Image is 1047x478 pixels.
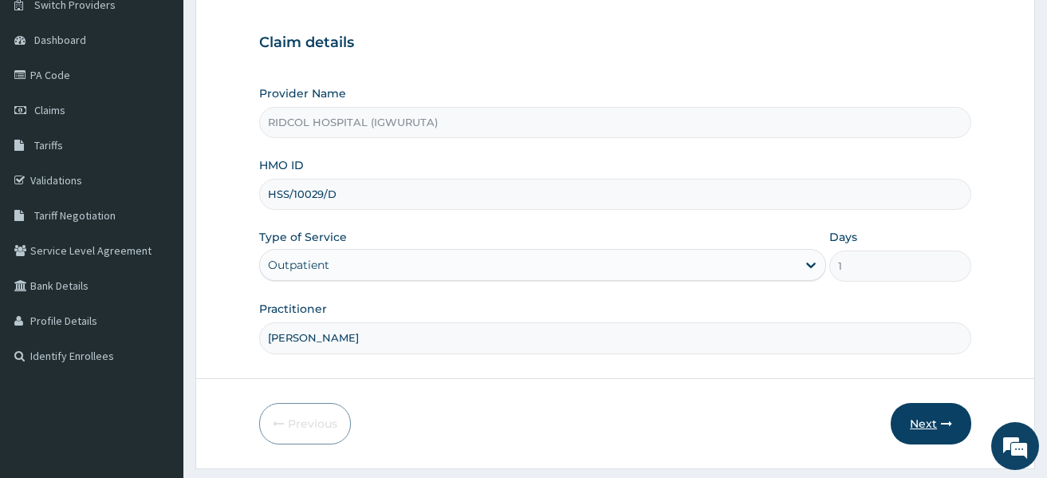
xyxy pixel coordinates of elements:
label: Days [829,229,857,245]
input: Enter Name [259,322,971,354]
div: Outpatient [268,257,329,273]
span: Dashboard [34,33,86,47]
label: Practitioner [259,301,327,317]
span: Tariffs [34,138,63,152]
span: We're online! [92,140,220,301]
button: Next [891,403,971,444]
span: Claims [34,103,65,117]
div: Chat with us now [83,89,268,110]
img: d_794563401_company_1708531726252_794563401 [30,80,65,120]
label: Type of Service [259,229,347,245]
div: Minimize live chat window [262,8,300,46]
label: HMO ID [259,157,304,173]
input: Enter HMO ID [259,179,971,210]
button: Previous [259,403,351,444]
textarea: Type your message and hit 'Enter' [8,313,304,369]
span: Tariff Negotiation [34,208,116,223]
h3: Claim details [259,34,971,52]
label: Provider Name [259,85,346,101]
